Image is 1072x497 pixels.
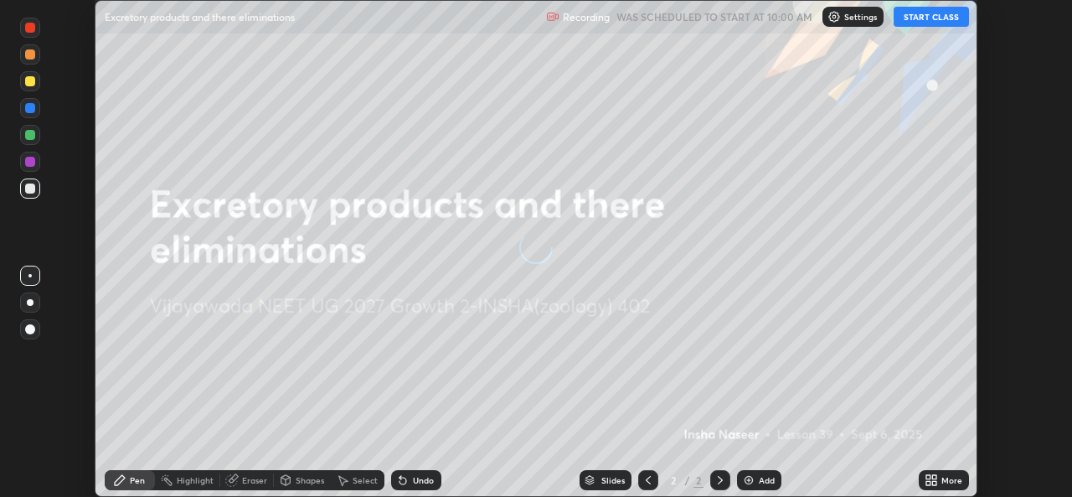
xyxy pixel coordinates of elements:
div: Pen [130,476,145,484]
div: Add [759,476,775,484]
div: More [941,476,962,484]
button: START CLASS [894,7,969,27]
div: Slides [601,476,625,484]
p: Recording [563,11,610,23]
div: Shapes [296,476,324,484]
div: / [685,475,690,485]
img: add-slide-button [742,474,755,487]
p: Excretory products and there eliminations [105,10,295,23]
img: recording.375f2c34.svg [546,10,559,23]
div: 2 [665,475,682,485]
img: class-settings-icons [827,10,841,23]
div: Select [353,476,378,484]
h5: WAS SCHEDULED TO START AT 10:00 AM [616,9,812,24]
div: Highlight [177,476,214,484]
div: Eraser [242,476,267,484]
div: Undo [413,476,434,484]
p: Settings [844,13,877,21]
div: 2 [693,473,703,488]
